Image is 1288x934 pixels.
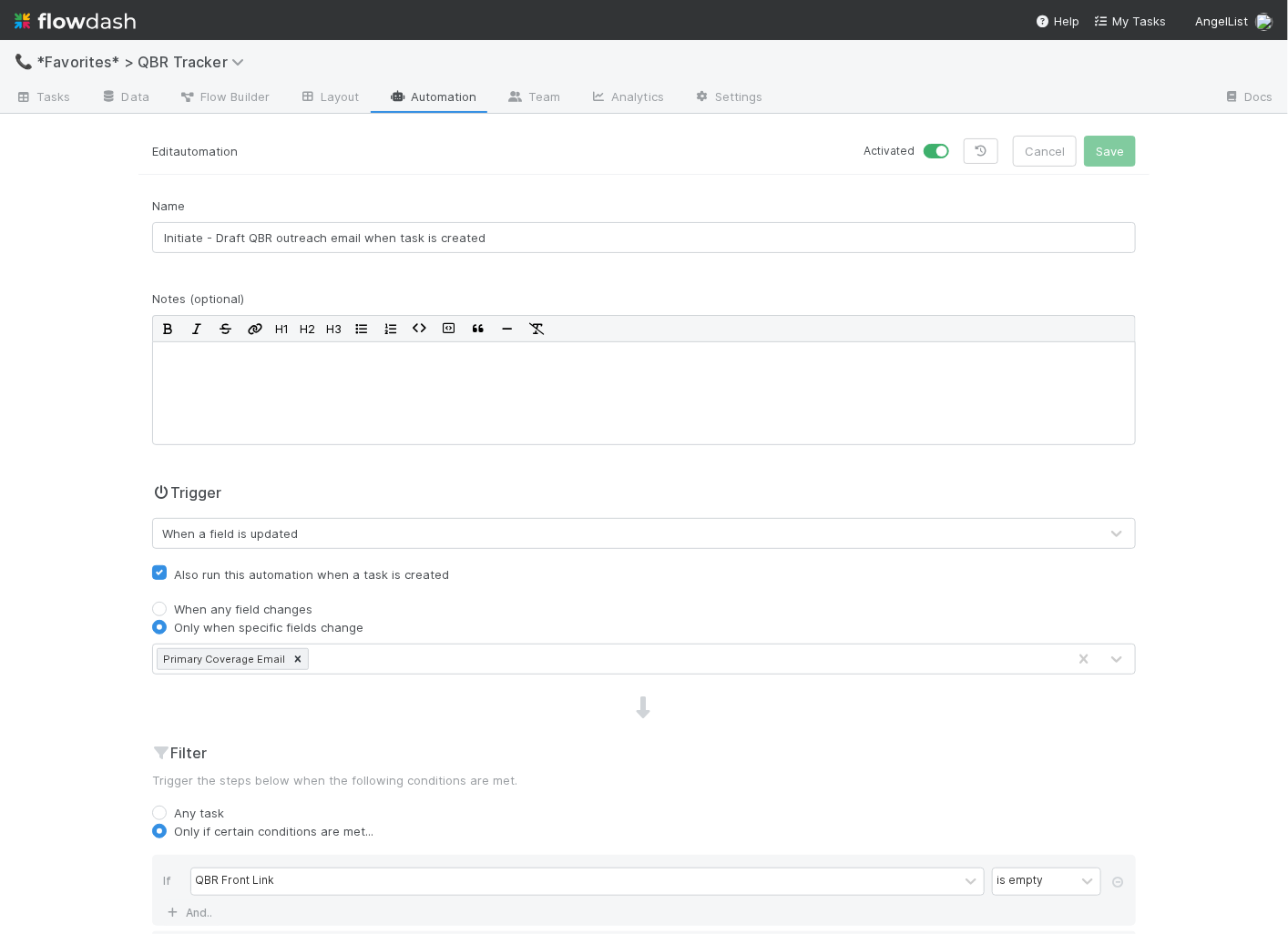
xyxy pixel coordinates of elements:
button: Horizontal Rule [493,316,522,341]
button: H2 [294,316,321,341]
p: Edit automation [152,137,630,166]
label: When any field changes [174,600,312,618]
span: My Tasks [1094,14,1166,28]
a: Automation [374,84,492,113]
a: Layout [284,84,374,113]
button: Bold [153,316,182,341]
small: Activated [864,143,915,159]
div: Help [1036,12,1079,30]
a: Settings [679,84,778,113]
a: Flow Builder [164,84,284,113]
button: Italic [182,316,211,341]
div: QBR Front Link [195,873,274,889]
label: Name [152,197,185,215]
div: is empty [997,873,1043,889]
p: Trigger the steps below when the following conditions are met. [152,771,1136,789]
button: Code Block [434,316,464,341]
label: Any task [174,804,224,822]
span: Flow Builder [179,87,270,106]
button: H1 [270,316,294,341]
button: Edit Link [240,316,270,341]
h2: Trigger [152,482,221,503]
label: Notes (optional) [152,289,244,308]
a: And.. [163,899,220,926]
button: Bullet List [347,316,376,341]
a: Docs [1209,84,1288,113]
label: Only if certain conditions are met... [174,822,373,840]
button: Remove Format [522,316,551,341]
div: When a field is updated [162,524,298,543]
div: Primary Coverage Email [158,649,288,669]
a: Data [86,84,164,113]
img: avatar_7e1c67d1-c55a-4d71-9394-c171c6adeb61.png [1255,13,1273,31]
label: Only when specific fields change [174,618,363,636]
button: Strikethrough [211,316,240,341]
button: Cancel [1013,136,1077,167]
span: 📞 [15,54,33,69]
button: Blockquote [464,316,493,341]
a: Team [492,84,575,113]
button: H3 [321,316,347,341]
button: Ordered List [376,316,405,341]
span: *Favorites* > QBR Tracker [36,53,253,71]
button: Code [405,316,434,341]
div: If [163,868,190,899]
label: Also run this automation when a task is created [174,563,449,585]
h2: Filter [152,742,1136,764]
a: My Tasks [1094,12,1166,30]
button: Save [1084,136,1136,167]
a: Analytics [575,84,679,113]
span: AngelList [1195,14,1248,28]
span: Tasks [15,87,71,106]
img: logo-inverted-e16ddd16eac7371096b0.svg [15,5,136,36]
